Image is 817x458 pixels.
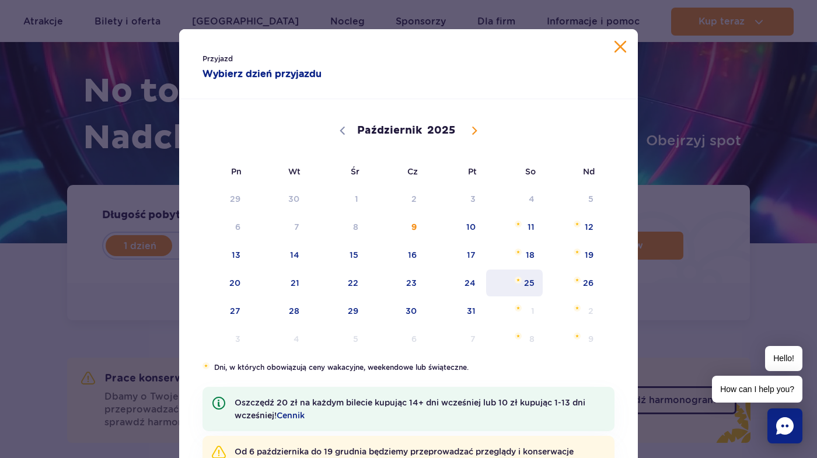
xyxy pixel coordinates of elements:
[485,186,544,212] span: Październik 4, 2025
[202,387,615,431] li: Oszczędź 20 zł na każdym bilecie kupując 14+ dni wcześniej lub 10 zł kupując 1-13 dni wcześniej!
[309,298,368,324] span: Październik 29, 2025
[544,298,603,324] span: Listopad 2, 2025
[368,186,427,212] span: Październik 2, 2025
[485,270,544,296] span: Październik 25, 2025
[368,270,427,296] span: Październik 23, 2025
[309,214,368,240] span: Październik 8, 2025
[485,242,544,268] span: Październik 18, 2025
[426,270,485,296] span: Październik 24, 2025
[426,158,485,185] span: Pt
[485,326,544,352] span: Listopad 8, 2025
[485,214,544,240] span: Październik 11, 2025
[426,214,485,240] span: Październik 10, 2025
[544,186,603,212] span: Październik 5, 2025
[191,242,250,268] span: Październik 13, 2025
[250,158,309,185] span: Wt
[250,326,309,352] span: Listopad 4, 2025
[368,214,427,240] span: Październik 9, 2025
[277,411,305,420] a: Cennik
[191,298,250,324] span: Październik 27, 2025
[767,408,802,443] div: Chat
[615,41,626,53] button: Zamknij kalendarz
[191,186,250,212] span: Wrzesień 29, 2025
[309,186,368,212] span: Październik 1, 2025
[250,298,309,324] span: Październik 28, 2025
[250,186,309,212] span: Wrzesień 30, 2025
[309,158,368,185] span: Śr
[309,326,368,352] span: Listopad 5, 2025
[544,242,603,268] span: Październik 19, 2025
[250,242,309,268] span: Październik 14, 2025
[202,53,385,65] span: Przyjazd
[191,214,250,240] span: Październik 6, 2025
[544,214,603,240] span: Październik 12, 2025
[544,326,603,352] span: Listopad 9, 2025
[426,326,485,352] span: Listopad 7, 2025
[368,158,427,185] span: Cz
[544,270,603,296] span: Październik 26, 2025
[250,214,309,240] span: Październik 7, 2025
[426,186,485,212] span: Październik 3, 2025
[309,242,368,268] span: Październik 15, 2025
[368,242,427,268] span: Październik 16, 2025
[426,242,485,268] span: Październik 17, 2025
[368,326,427,352] span: Listopad 6, 2025
[368,298,427,324] span: Październik 30, 2025
[544,158,603,185] span: Nd
[426,298,485,324] span: Październik 31, 2025
[191,158,250,185] span: Pn
[202,362,615,373] li: Dni, w których obowiązują ceny wakacyjne, weekendowe lub świąteczne.
[712,376,802,403] span: How can I help you?
[202,67,385,81] strong: Wybierz dzień przyjazdu
[485,158,544,185] span: So
[191,326,250,352] span: Listopad 3, 2025
[250,270,309,296] span: Październik 21, 2025
[191,270,250,296] span: Październik 20, 2025
[485,298,544,324] span: Listopad 1, 2025
[765,346,802,371] span: Hello!
[309,270,368,296] span: Październik 22, 2025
